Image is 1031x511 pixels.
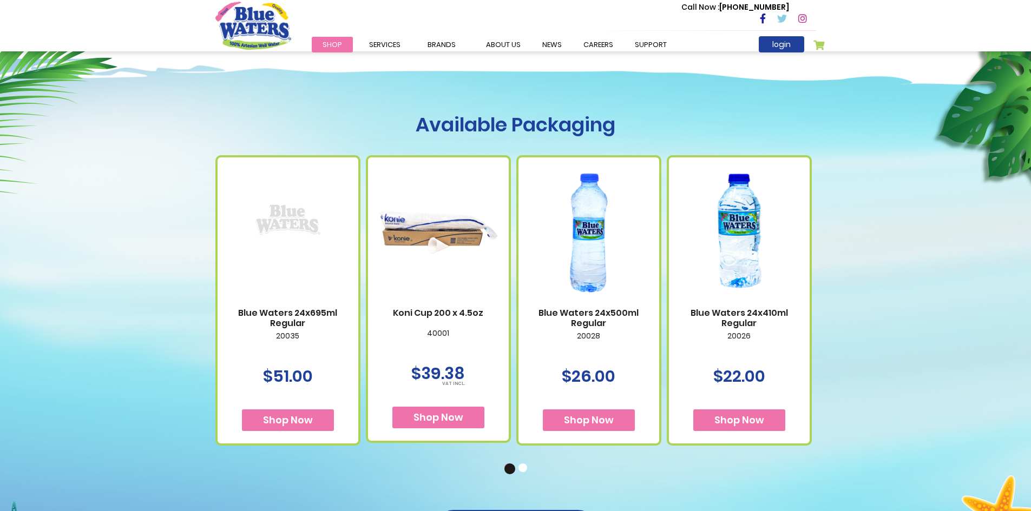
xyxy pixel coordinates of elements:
[379,329,498,351] p: 40001
[379,308,498,318] a: Koni Cup 200 x 4.5oz
[693,409,785,431] button: Shop Now
[681,2,719,12] span: Call Now :
[562,364,615,388] span: $26.00
[518,463,529,474] button: 2 of 2
[680,308,799,328] a: Blue Waters 24x410ml Regular
[529,331,648,354] p: 20028
[263,413,313,427] span: Shop Now
[680,158,799,307] img: Blue Waters 24x410ml Regular
[531,37,573,52] a: News
[323,39,342,50] span: Shop
[411,362,465,385] span: $39.38
[713,364,765,388] span: $22.00
[215,2,291,49] a: store logo
[228,331,347,354] p: 20035
[413,410,463,424] span: Shop Now
[263,364,313,388] span: $51.00
[428,39,456,50] span: Brands
[543,409,635,431] button: Shop Now
[234,165,342,274] img: Blue Waters 24x695ml Regular
[529,158,648,307] img: Blue Waters 24x500ml Regular
[573,37,624,52] a: careers
[234,165,342,301] a: Blue Waters 24x695ml Regular
[564,413,614,427] span: Shop Now
[242,409,334,431] button: Shop Now
[529,308,648,328] a: Blue Waters 24x500ml Regular
[369,39,400,50] span: Services
[475,37,531,52] a: about us
[504,463,515,474] button: 1 of 2
[680,331,799,354] p: 20026
[681,2,789,13] p: [PHONE_NUMBER]
[392,407,484,428] button: Shop Now
[624,37,678,52] a: support
[379,158,498,307] img: Koni Cup 200 x 4.5oz
[215,113,816,136] h1: Available Packaging
[228,308,347,328] a: Blue Waters 24x695ml Regular
[714,413,764,427] span: Shop Now
[759,36,804,52] a: login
